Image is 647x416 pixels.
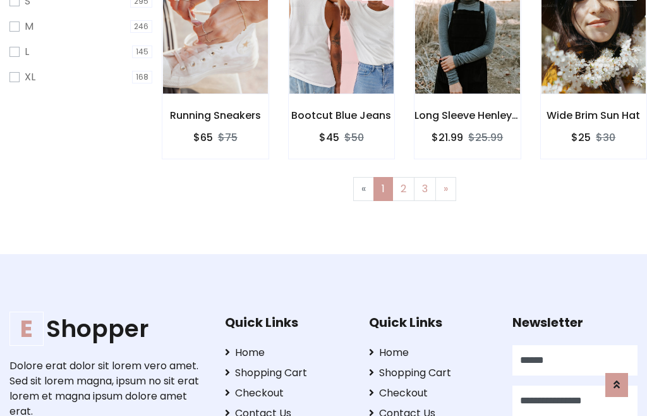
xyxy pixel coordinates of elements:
[25,19,33,34] label: M
[392,177,414,201] a: 2
[225,386,350,401] a: Checkout
[225,365,350,381] a: Shopping Cart
[9,312,44,346] span: E
[344,130,364,145] del: $50
[414,177,436,201] a: 3
[571,132,591,144] h6: $25
[468,130,503,145] del: $25.99
[162,109,269,121] h6: Running Sneakers
[9,315,205,343] a: EShopper
[414,109,521,121] h6: Long Sleeve Henley T-Shirt
[171,177,638,201] nav: Page navigation
[25,44,29,59] label: L
[9,315,205,343] h1: Shopper
[25,70,35,85] label: XL
[435,177,456,201] a: Next
[218,130,238,145] del: $75
[130,20,152,33] span: 246
[369,315,494,330] h5: Quick Links
[193,132,213,144] h6: $65
[132,46,152,58] span: 145
[369,365,494,381] a: Shopping Cart
[319,132,339,144] h6: $45
[225,345,350,360] a: Home
[369,345,494,360] a: Home
[444,181,448,196] span: »
[541,109,647,121] h6: Wide Brim Sun Hat
[512,315,638,330] h5: Newsletter
[373,177,393,201] a: 1
[225,315,350,330] h5: Quick Links
[369,386,494,401] a: Checkout
[596,130,615,145] del: $30
[132,71,152,83] span: 168
[432,132,463,144] h6: $21.99
[289,109,395,121] h6: Bootcut Blue Jeans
